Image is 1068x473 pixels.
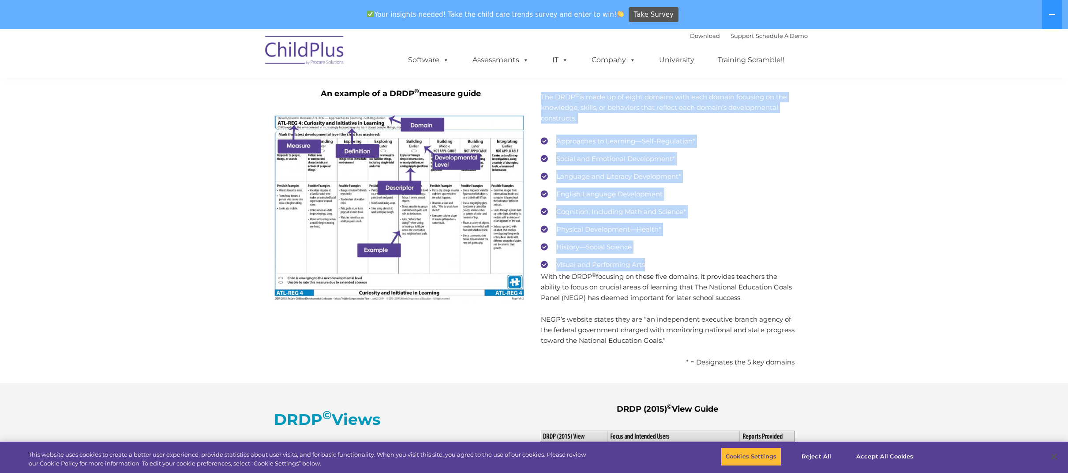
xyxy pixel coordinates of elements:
a: Schedule A Demo [756,32,808,39]
span: Take Survey [634,7,674,23]
a: Assessments [464,51,538,69]
strong: DRDP (2015) View Guide [617,404,718,414]
img: image (3) [274,115,528,300]
a: Company [583,51,645,69]
p: With the DRDP focusing on these five domains, it provides teachers the ability to focus on crucia... [541,271,794,303]
li: Language and Literacy Development* [541,170,794,183]
button: Cookies Settings [721,447,781,466]
sup: © [667,403,672,410]
li: Cognition, Including Math and Science* [541,205,794,218]
sup: © [322,408,332,422]
span: DRDP Views [274,410,381,429]
button: Accept All Cookies [851,447,918,466]
a: Training Scramble!! [709,51,793,69]
li: Approaches to Learning—Self-Regulation* [541,135,794,148]
li: Physical Development—Health* [541,223,794,236]
p: NEGP’s website states they are “an independent executive branch agency of the federal government ... [541,314,794,346]
sup: © [575,92,579,98]
div: This website uses cookies to create a better user experience, provide statistics about user visit... [29,450,588,468]
button: Close [1044,447,1064,466]
a: Software [399,51,458,69]
li: Visual and Performing Arts [541,258,794,271]
button: Reject All [789,447,844,466]
font: | [690,32,808,39]
sup: © [414,87,419,94]
a: Support [731,32,754,39]
img: ✅ [367,11,374,17]
p: The DRDP is made up of eight domains with each domain focusing on the knowledge, skills, or behav... [541,92,794,124]
span: An example of a DRDP measure guide [321,89,481,98]
a: Take Survey [629,7,678,23]
sup: © [592,272,596,278]
span: Your insights needed! Take the child care trends survey and enter to win! [363,6,628,23]
li: English Language Development [541,188,794,201]
a: Download [690,32,720,39]
li: Social and Emotional Development* [541,152,794,165]
p: * = Designates the 5 key domains [541,357,794,368]
li: History—Social Science [541,240,794,254]
img: 👏 [617,11,624,17]
a: University [650,51,703,69]
img: ChildPlus by Procare Solutions [261,30,349,74]
a: IT [543,51,577,69]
